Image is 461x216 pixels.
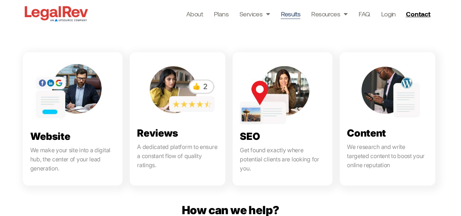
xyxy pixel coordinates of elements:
[23,52,123,185] a: Website We make your site into a digital hub, the center of your lead generation.
[239,9,270,19] a: Services
[186,9,203,19] a: About
[214,9,228,19] a: Plans
[130,52,225,185] a: Reviews A dedicated platform to ensure a constant flow of quality ratings.
[311,9,347,19] a: Resources
[281,9,300,19] a: Results
[233,52,332,185] a: SEO Get found exactly where potential clients are looking for you.
[358,9,370,19] a: FAQ
[340,52,435,185] a: Content We research and write targeted content to boost your online reputation
[186,9,396,19] nav: Menu
[381,9,395,19] a: Login
[403,8,435,20] a: Contact
[406,11,430,17] span: Contact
